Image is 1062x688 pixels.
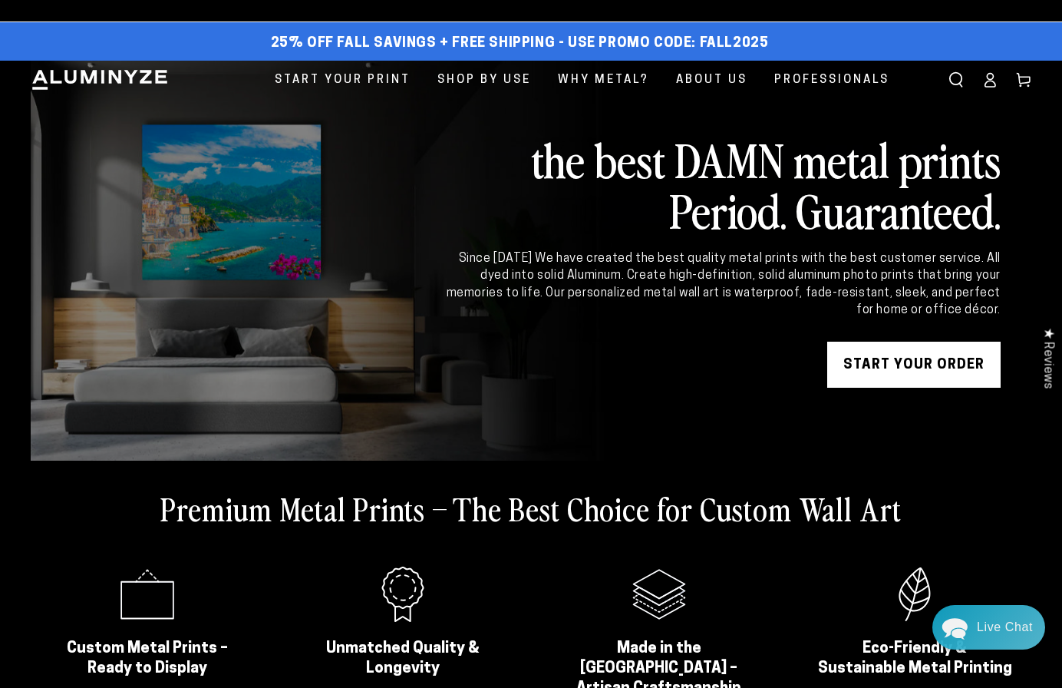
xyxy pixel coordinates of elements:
[275,70,411,91] span: Start Your Print
[263,61,422,100] a: Start Your Print
[827,342,1001,388] a: START YOUR Order
[444,250,1001,319] div: Since [DATE] We have created the best quality metal prints with the best customer service. All dy...
[665,61,759,100] a: About Us
[271,35,769,52] span: 25% off FALL Savings + Free Shipping - Use Promo Code: FALL2025
[774,70,889,91] span: Professionals
[444,134,1001,235] h2: the best DAMN metal prints Period. Guaranteed.
[939,63,973,97] summary: Search our site
[31,68,169,91] img: Aluminyze
[1033,316,1062,401] div: Click to open Judge.me floating reviews tab
[676,70,747,91] span: About Us
[763,61,901,100] a: Professionals
[437,70,531,91] span: Shop By Use
[426,61,543,100] a: Shop By Use
[546,61,661,100] a: Why Metal?
[306,639,501,679] h2: Unmatched Quality & Longevity
[977,605,1033,650] div: Contact Us Directly
[932,605,1045,650] div: Chat widget toggle
[50,639,245,679] h2: Custom Metal Prints – Ready to Display
[558,70,649,91] span: Why Metal?
[160,488,902,528] h2: Premium Metal Prints – The Best Choice for Custom Wall Art
[818,639,1013,679] h2: Eco-Friendly & Sustainable Metal Printing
